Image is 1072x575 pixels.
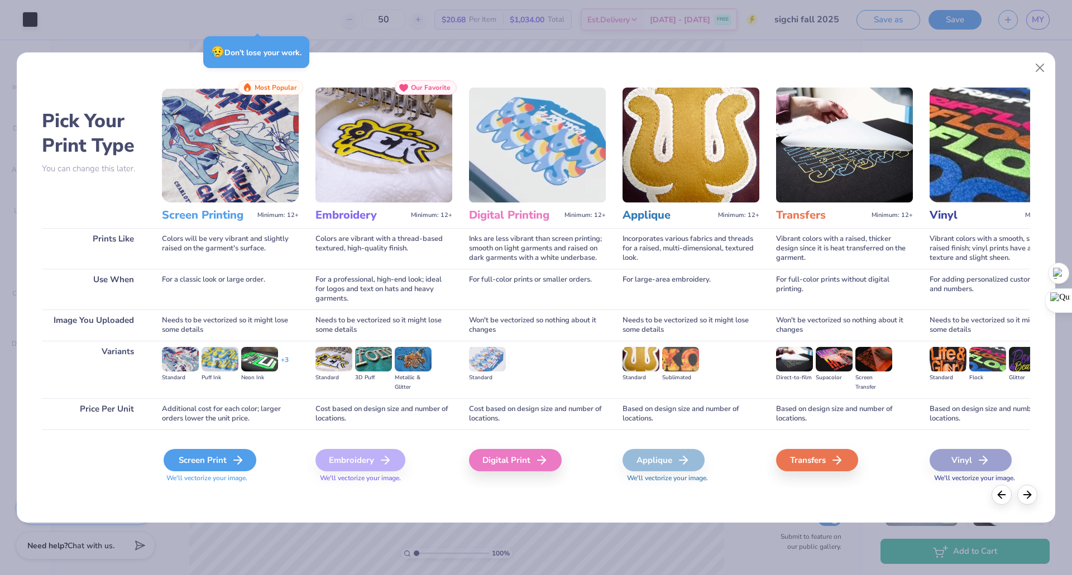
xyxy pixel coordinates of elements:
[315,310,452,341] div: Needs to be vectorized so it might lose some details
[816,373,853,383] div: Supacolor
[1009,373,1046,383] div: Glitter
[776,449,858,471] div: Transfers
[281,355,289,374] div: + 3
[469,310,606,341] div: Won't be vectorized so nothing about it changes
[930,228,1066,269] div: Vibrant colors with a smooth, slightly raised finish; vinyl prints have a consistent texture and ...
[203,36,309,68] div: Don’t lose your work.
[315,88,452,202] img: Embroidery
[355,373,392,383] div: 3D Puff
[776,88,913,202] img: Transfers
[162,208,253,223] h3: Screen Printing
[211,45,224,59] span: 😥
[469,347,506,371] img: Standard
[623,208,714,223] h3: Applique
[930,449,1012,471] div: Vinyl
[469,373,506,383] div: Standard
[241,373,278,383] div: Neon Ink
[162,310,299,341] div: Needs to be vectorized so it might lose some details
[623,373,659,383] div: Standard
[930,347,966,371] img: Standard
[930,310,1066,341] div: Needs to be vectorized so it might lose some details
[255,84,297,91] span: Most Popular
[162,347,199,371] img: Standard
[564,211,606,219] span: Minimum: 12+
[623,310,759,341] div: Needs to be vectorized so it might lose some details
[855,347,892,371] img: Screen Transfer
[776,208,867,223] h3: Transfers
[930,208,1021,223] h3: Vinyl
[315,347,352,371] img: Standard
[776,228,913,269] div: Vibrant colors with a raised, thicker design since it is heat transferred on the garment.
[162,473,299,483] span: We'll vectorize your image.
[42,310,145,341] div: Image You Uploaded
[315,449,405,471] div: Embroidery
[930,269,1066,310] div: For adding personalized custom names and numbers.
[872,211,913,219] span: Minimum: 12+
[662,373,699,383] div: Sublimated
[162,269,299,310] div: For a classic look or large order.
[930,473,1066,483] span: We'll vectorize your image.
[776,347,813,371] img: Direct-to-film
[469,228,606,269] div: Inks are less vibrant than screen printing; smooth on light garments and raised on dark garments ...
[42,228,145,269] div: Prints Like
[623,473,759,483] span: We'll vectorize your image.
[930,398,1066,429] div: Based on design size and number of locations.
[930,373,966,383] div: Standard
[395,373,432,392] div: Metallic & Glitter
[855,373,892,392] div: Screen Transfer
[315,228,452,269] div: Colors are vibrant with a thread-based textured, high-quality finish.
[930,88,1066,202] img: Vinyl
[42,109,145,158] h2: Pick Your Print Type
[315,269,452,310] div: For a professional, high-end look; ideal for logos and text on hats and heavy garments.
[315,208,406,223] h3: Embroidery
[718,211,759,219] span: Minimum: 12+
[969,373,1006,383] div: Flock
[164,449,256,471] div: Screen Print
[395,347,432,371] img: Metallic & Glitter
[1009,347,1046,371] img: Glitter
[623,398,759,429] div: Based on design size and number of locations.
[42,398,145,429] div: Price Per Unit
[202,347,238,371] img: Puff Ink
[257,211,299,219] span: Minimum: 12+
[776,398,913,429] div: Based on design size and number of locations.
[315,373,352,383] div: Standard
[662,347,699,371] img: Sublimated
[42,164,145,173] p: You can change this later.
[162,228,299,269] div: Colors will be very vibrant and slightly raised on the garment's surface.
[469,449,562,471] div: Digital Print
[776,310,913,341] div: Won't be vectorized so nothing about it changes
[411,84,451,91] span: Our Favorite
[202,373,238,383] div: Puff Ink
[776,269,913,310] div: For full-color prints without digital printing.
[42,269,145,310] div: Use When
[42,341,145,398] div: Variants
[623,347,659,371] img: Standard
[469,208,560,223] h3: Digital Printing
[969,347,1006,371] img: Flock
[469,269,606,310] div: For full-color prints or smaller orders.
[315,473,452,483] span: We'll vectorize your image.
[623,269,759,310] div: For large-area embroidery.
[623,228,759,269] div: Incorporates various fabrics and threads for a raised, multi-dimensional, textured look.
[1030,57,1051,79] button: Close
[315,398,452,429] div: Cost based on design size and number of locations.
[162,373,199,383] div: Standard
[1025,211,1066,219] span: Minimum: 12+
[411,211,452,219] span: Minimum: 12+
[469,398,606,429] div: Cost based on design size and number of locations.
[469,88,606,202] img: Digital Printing
[816,347,853,371] img: Supacolor
[162,398,299,429] div: Additional cost for each color; larger orders lower the unit price.
[776,373,813,383] div: Direct-to-film
[241,347,278,371] img: Neon Ink
[623,88,759,202] img: Applique
[623,449,705,471] div: Applique
[162,88,299,202] img: Screen Printing
[355,347,392,371] img: 3D Puff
